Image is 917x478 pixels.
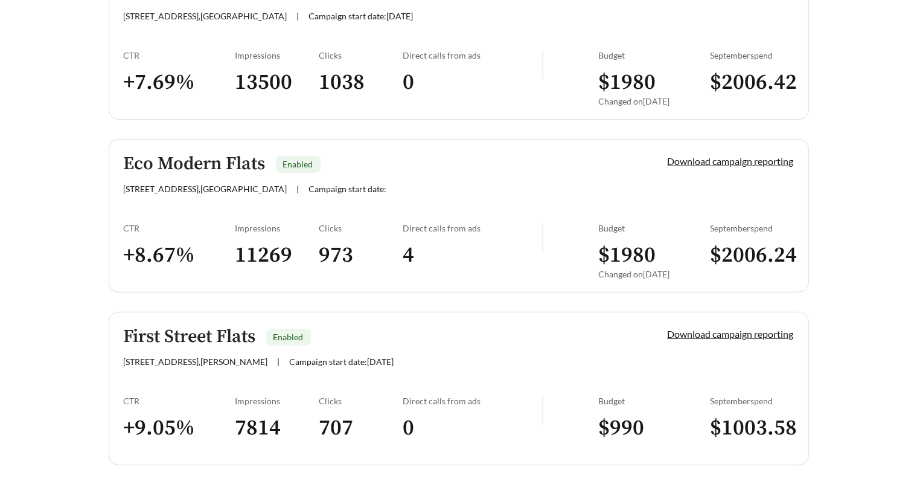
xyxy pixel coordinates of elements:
h3: + 8.67 % [124,242,235,269]
div: Direct calls from ads [403,396,542,406]
h3: 7814 [235,415,319,442]
h3: 0 [403,69,542,96]
span: | [297,11,299,21]
div: Direct calls from ads [403,223,542,233]
h3: 4 [403,242,542,269]
div: Budget [598,223,710,233]
h3: $ 990 [598,415,710,442]
img: line [542,50,543,79]
span: | [297,184,299,194]
h3: 13500 [235,69,319,96]
span: [STREET_ADDRESS] , [GEOGRAPHIC_DATA] [124,184,287,194]
img: line [542,223,543,252]
h3: $ 1980 [598,242,710,269]
h3: $ 2006.24 [710,242,794,269]
div: Budget [598,396,710,406]
a: Download campaign reporting [668,155,794,167]
a: Eco Modern FlatsEnabled[STREET_ADDRESS],[GEOGRAPHIC_DATA]|Campaign start date:Download campaign r... [109,139,809,292]
h5: First Street Flats [124,327,256,347]
span: Enabled [283,159,313,169]
h3: 973 [319,242,403,269]
img: line [542,396,543,425]
h3: + 7.69 % [124,69,235,96]
span: [STREET_ADDRESS] , [PERSON_NAME] [124,357,268,367]
h3: $ 2006.42 [710,69,794,96]
a: Download campaign reporting [668,328,794,340]
span: Campaign start date: [309,184,387,194]
h3: 707 [319,415,403,442]
a: First Street FlatsEnabled[STREET_ADDRESS],[PERSON_NAME]|Campaign start date:[DATE]Download campai... [109,312,809,465]
div: CTR [124,50,235,60]
div: Impressions [235,50,319,60]
div: CTR [124,396,235,406]
div: September spend [710,223,794,233]
h5: Eco Modern Flats [124,154,266,174]
div: September spend [710,50,794,60]
div: Clicks [319,223,403,233]
span: Enabled [273,332,304,342]
h3: 1038 [319,69,403,96]
h3: 11269 [235,242,319,269]
div: Clicks [319,50,403,60]
div: Clicks [319,396,403,406]
div: Changed on [DATE] [598,269,710,279]
div: Impressions [235,396,319,406]
span: [STREET_ADDRESS] , [GEOGRAPHIC_DATA] [124,11,287,21]
div: Changed on [DATE] [598,96,710,106]
div: Direct calls from ads [403,50,542,60]
h3: + 9.05 % [124,415,235,442]
div: CTR [124,223,235,233]
h3: 0 [403,415,542,442]
h3: $ 1003.58 [710,415,794,442]
span: Campaign start date: [DATE] [309,11,414,21]
div: Budget [598,50,710,60]
span: Campaign start date: [DATE] [290,357,394,367]
span: | [278,357,280,367]
h3: $ 1980 [598,69,710,96]
div: Impressions [235,223,319,233]
div: September spend [710,396,794,406]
